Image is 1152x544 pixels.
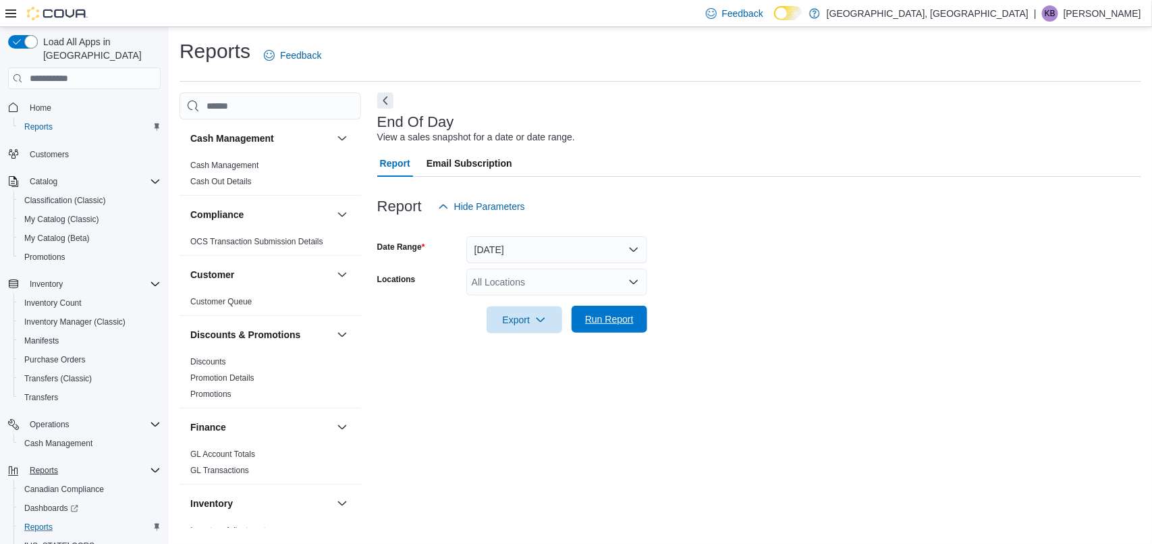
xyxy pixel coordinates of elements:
a: Inventory Manager (Classic) [19,314,131,330]
span: OCS Transaction Submission Details [190,236,323,247]
button: Inventory Count [13,294,166,312]
a: Manifests [19,333,64,349]
span: Transfers [19,389,161,406]
span: Promotions [24,252,65,263]
span: Purchase Orders [19,352,161,368]
p: [GEOGRAPHIC_DATA], [GEOGRAPHIC_DATA] [827,5,1028,22]
span: My Catalog (Beta) [19,230,161,246]
button: Customers [3,144,166,164]
span: Dashboards [24,503,78,514]
button: Classification (Classic) [13,191,166,210]
button: Inventory Manager (Classic) [13,312,166,331]
span: Reports [24,522,53,533]
span: Discounts [190,356,226,367]
a: Promotions [190,389,231,399]
span: Transfers (Classic) [19,371,161,387]
span: Manifests [24,335,59,346]
a: GL Transactions [190,466,249,475]
a: Cash Management [19,435,98,452]
a: Feedback [258,42,327,69]
p: [PERSON_NAME] [1064,5,1141,22]
a: Customer Queue [190,297,252,306]
button: Inventory [334,495,350,512]
h3: Finance [190,420,226,434]
h3: Report [377,198,422,215]
span: Email Subscription [427,150,512,177]
span: Operations [30,419,70,430]
img: Cova [27,7,88,20]
a: GL Account Totals [190,450,255,459]
button: Canadian Compliance [13,480,166,499]
span: Home [24,99,161,115]
div: Customer [180,294,361,315]
a: Canadian Compliance [19,481,109,497]
span: Feedback [280,49,321,62]
h3: Inventory [190,497,233,510]
button: [DATE] [466,236,647,263]
span: Transfers (Classic) [24,373,92,384]
span: Canadian Compliance [19,481,161,497]
span: Inventory Adjustments [190,525,270,536]
button: Home [3,97,166,117]
button: Operations [24,416,75,433]
span: Purchase Orders [24,354,86,365]
span: Export [495,306,554,333]
span: Classification (Classic) [24,195,106,206]
h3: Compliance [190,208,244,221]
span: Catalog [30,176,57,187]
a: Classification (Classic) [19,192,111,209]
span: Classification (Classic) [19,192,161,209]
a: Dashboards [13,499,166,518]
button: Finance [334,419,350,435]
a: My Catalog (Classic) [19,211,105,227]
button: Transfers [13,388,166,407]
a: Inventory Adjustments [190,526,270,535]
span: My Catalog (Classic) [24,214,99,225]
a: Cash Out Details [190,177,252,186]
span: Reports [24,462,161,479]
span: Hide Parameters [454,200,525,213]
input: Dark Mode [774,6,802,20]
button: Compliance [334,207,350,223]
button: Reports [13,117,166,136]
button: Reports [13,518,166,537]
span: KB [1045,5,1055,22]
button: Transfers (Classic) [13,369,166,388]
button: Reports [24,462,63,479]
h3: Cash Management [190,132,274,145]
span: Manifests [19,333,161,349]
span: Reports [24,121,53,132]
button: My Catalog (Classic) [13,210,166,229]
button: My Catalog (Beta) [13,229,166,248]
div: Cash Management [180,157,361,195]
button: Catalog [24,173,63,190]
a: Reports [19,119,58,135]
div: Kiara Broodie [1042,5,1058,22]
button: Customer [334,267,350,283]
span: Promotions [19,249,161,265]
a: Discounts [190,357,226,366]
h3: Discounts & Promotions [190,328,300,342]
a: Promotions [19,249,71,265]
button: Open list of options [628,277,639,288]
span: My Catalog (Beta) [24,233,90,244]
div: View a sales snapshot for a date or date range. [377,130,575,144]
span: Inventory Manager (Classic) [24,317,126,327]
span: Home [30,103,51,113]
p: | [1034,5,1037,22]
span: Catalog [24,173,161,190]
button: Catalog [3,172,166,191]
div: Finance [180,446,361,484]
span: Inventory Manager (Classic) [19,314,161,330]
a: Transfers (Classic) [19,371,97,387]
span: Customers [24,146,161,163]
span: Inventory [30,279,63,290]
span: Run Report [585,312,634,326]
label: Locations [377,274,416,285]
span: Report [380,150,410,177]
a: Inventory Count [19,295,87,311]
div: Compliance [180,234,361,255]
button: Cash Management [190,132,331,145]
